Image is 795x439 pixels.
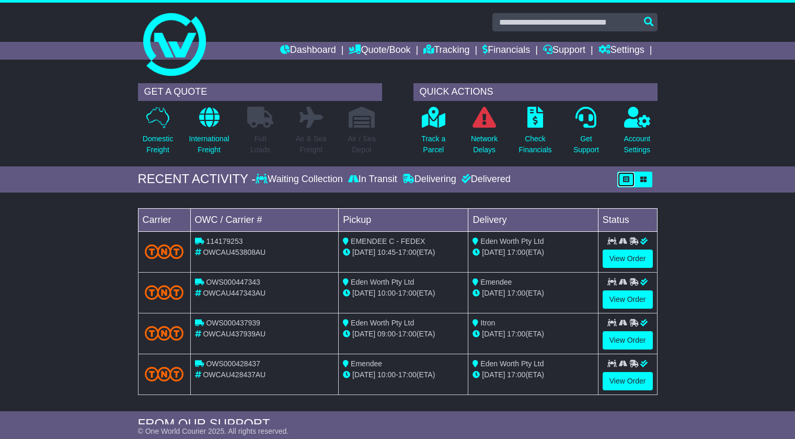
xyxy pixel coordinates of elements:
[343,288,464,299] div: - (ETA)
[206,278,260,286] span: OWS000447343
[519,106,552,161] a: CheckFinancials
[398,330,417,338] span: 17:00
[203,370,266,379] span: OWCAU428437AU
[351,319,414,327] span: Eden Worth Pty Ltd
[468,208,598,231] td: Delivery
[138,83,382,101] div: GET A QUOTE
[398,289,417,297] span: 17:00
[377,248,396,256] span: 10:45
[138,417,658,432] div: FROM OUR SUPPORT
[471,133,498,155] p: Network Delays
[203,289,266,297] span: OWCAU447343AU
[348,133,376,155] p: Air / Sea Depot
[343,369,464,380] div: - (ETA)
[398,248,417,256] span: 17:00
[482,370,505,379] span: [DATE]
[480,359,544,368] span: Eden Worth Pty Ltd
[377,330,396,338] span: 09:00
[482,330,505,338] span: [DATE]
[345,174,400,185] div: In Transit
[543,42,585,60] a: Support
[142,106,174,161] a: DomesticFreight
[352,248,375,256] span: [DATE]
[206,359,260,368] span: OWS000428437
[603,290,653,309] a: View Order
[507,370,525,379] span: 17:00
[480,319,495,327] span: Itron
[351,359,382,368] span: Emendee
[351,237,425,245] span: EMENDEE C - FEDEX
[473,247,593,258] div: (ETA)
[482,248,505,256] span: [DATE]
[256,174,345,185] div: Waiting Collection
[624,133,651,155] p: Account Settings
[507,248,525,256] span: 17:00
[624,106,651,161] a: AccountSettings
[138,427,289,435] span: © One World Courier 2025. All rights reserved.
[603,372,653,390] a: View Order
[206,237,243,245] span: 114179253
[598,208,657,231] td: Status
[339,208,468,231] td: Pickup
[145,326,184,340] img: TNT_Domestic.png
[421,106,446,161] a: Track aParcel
[206,319,260,327] span: OWS000437939
[352,289,375,297] span: [DATE]
[188,106,229,161] a: InternationalFreight
[377,370,396,379] span: 10:00
[603,331,653,350] a: View Order
[280,42,336,60] a: Dashboard
[377,289,396,297] span: 10:00
[598,42,644,60] a: Settings
[400,174,459,185] div: Delivering
[507,289,525,297] span: 17:00
[482,42,530,60] a: Financials
[473,329,593,340] div: (ETA)
[189,133,229,155] p: International Freight
[143,133,173,155] p: Domestic Freight
[413,83,658,101] div: QUICK ACTIONS
[138,172,256,187] div: RECENT ACTIVITY -
[480,237,544,245] span: Eden Worth Pty Ltd
[398,370,417,379] span: 17:00
[352,330,375,338] span: [DATE]
[603,250,653,268] a: View Order
[349,42,410,60] a: Quote/Book
[459,174,511,185] div: Delivered
[573,106,600,161] a: GetSupport
[145,367,184,381] img: TNT_Domestic.png
[473,288,593,299] div: (ETA)
[203,248,266,256] span: OWCAU453808AU
[482,289,505,297] span: [DATE]
[352,370,375,379] span: [DATE]
[247,133,273,155] p: Full Loads
[190,208,339,231] td: OWC / Carrier #
[145,244,184,258] img: TNT_Domestic.png
[138,208,190,231] td: Carrier
[145,285,184,299] img: TNT_Domestic.png
[421,133,445,155] p: Track a Parcel
[423,42,469,60] a: Tracking
[343,329,464,340] div: - (ETA)
[573,133,599,155] p: Get Support
[519,133,552,155] p: Check Financials
[473,369,593,380] div: (ETA)
[470,106,498,161] a: NetworkDelays
[203,330,266,338] span: OWCAU437939AU
[480,278,512,286] span: Emendee
[507,330,525,338] span: 17:00
[351,278,414,286] span: Eden Worth Pty Ltd
[343,247,464,258] div: - (ETA)
[295,133,326,155] p: Air & Sea Freight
